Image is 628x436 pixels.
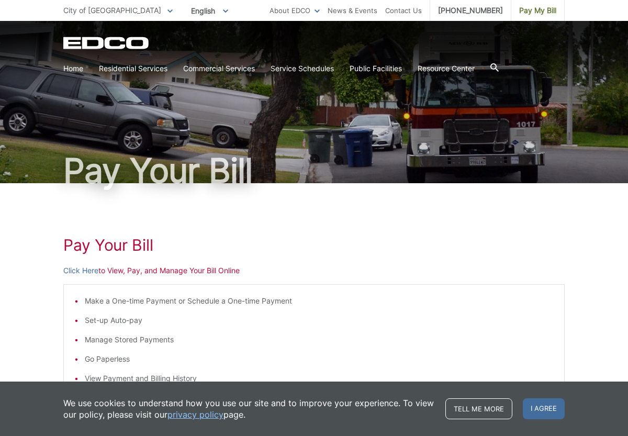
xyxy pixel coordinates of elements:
[271,63,334,74] a: Service Schedules
[85,353,554,365] li: Go Paperless
[183,63,255,74] a: Commercial Services
[63,236,565,254] h1: Pay Your Bill
[523,398,565,419] span: I agree
[270,5,320,16] a: About EDCO
[418,63,475,74] a: Resource Center
[63,154,565,187] h1: Pay Your Bill
[63,37,150,49] a: EDCD logo. Return to the homepage.
[328,5,377,16] a: News & Events
[63,63,83,74] a: Home
[445,398,512,419] a: Tell me more
[167,409,223,420] a: privacy policy
[385,5,422,16] a: Contact Us
[85,373,554,384] li: View Payment and Billing History
[63,6,161,15] span: City of [GEOGRAPHIC_DATA]
[99,63,167,74] a: Residential Services
[63,265,98,276] a: Click Here
[183,2,236,19] span: English
[63,397,435,420] p: We use cookies to understand how you use our site and to improve your experience. To view our pol...
[85,334,554,345] li: Manage Stored Payments
[350,63,402,74] a: Public Facilities
[85,315,554,326] li: Set-up Auto-pay
[85,295,554,307] li: Make a One-time Payment or Schedule a One-time Payment
[519,5,556,16] span: Pay My Bill
[63,265,565,276] p: to View, Pay, and Manage Your Bill Online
